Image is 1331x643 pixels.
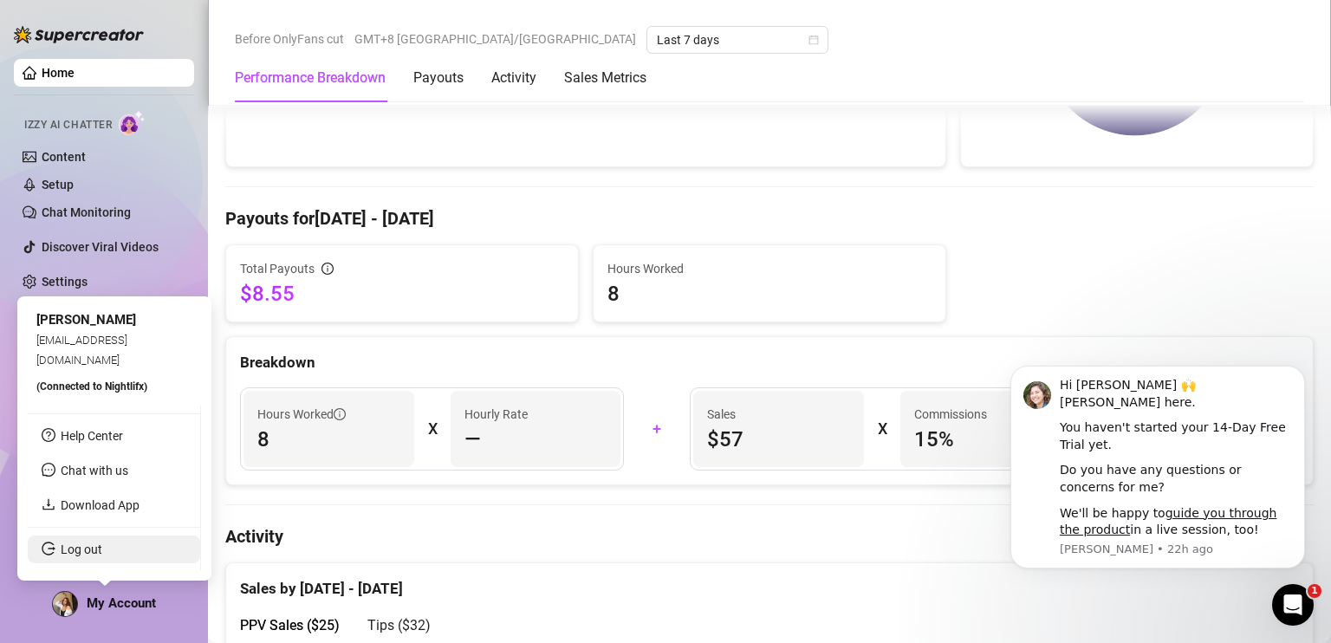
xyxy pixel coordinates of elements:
img: ACg8ocLWV95JiJWuI_UK3Wl97pxUoziC12W_OdwLdtKTnXbidxy_alw=s96-c [53,592,77,616]
a: Settings [42,275,88,289]
span: — [464,425,481,453]
h4: Activity [225,524,1314,549]
a: Chat Monitoring [42,205,131,219]
a: Log out [61,542,102,556]
span: Chat with us [61,464,128,477]
a: Download App [61,498,140,512]
article: Commissions [914,405,987,424]
span: Before OnlyFans cut [235,26,344,52]
span: $57 [707,425,850,453]
span: My Account [87,595,156,611]
span: 1 [1308,584,1321,598]
div: Payouts [413,68,464,88]
a: Setup [42,178,74,192]
span: 8 [607,280,932,308]
span: Izzy AI Chatter [24,117,112,133]
span: Tips ( $32 ) [367,617,431,633]
img: logo-BBDzfeDw.svg [14,26,144,43]
div: + [634,415,679,443]
img: AI Chatter [119,110,146,135]
li: Log out [28,536,200,563]
span: 15 % [914,425,1057,453]
span: (Connected to Nightlifx ) [36,380,147,393]
span: info-circle [334,408,346,420]
div: X [878,415,886,443]
a: Discover Viral Videos [42,240,159,254]
span: Last 7 days [657,27,818,53]
div: Activity [491,68,536,88]
span: Hours Worked [607,259,932,278]
span: calendar [808,35,819,45]
a: Content [42,150,86,164]
a: Home [42,66,75,80]
span: PPV Sales ( $25 ) [240,617,340,633]
span: info-circle [321,263,334,275]
span: GMT+8 [GEOGRAPHIC_DATA]/[GEOGRAPHIC_DATA] [354,26,636,52]
div: X [428,415,437,443]
span: 8 [257,425,400,453]
span: Sales [707,405,850,424]
span: [EMAIL_ADDRESS][DOMAIN_NAME] [36,334,127,366]
iframe: Intercom notifications message [984,340,1331,596]
article: Hourly Rate [464,405,528,424]
div: Sales by [DATE] - [DATE] [240,563,1299,601]
span: message [42,463,55,477]
a: Help Center [61,429,123,443]
div: Breakdown [240,351,1299,374]
span: Total Payouts [240,259,315,278]
span: $8.55 [240,280,564,308]
div: Performance Breakdown [235,68,386,88]
iframe: Intercom live chat [1272,584,1314,626]
span: Hours Worked [257,405,346,424]
div: Sales Metrics [564,68,646,88]
span: [PERSON_NAME] [36,312,136,328]
h4: Payouts for [DATE] - [DATE] [225,206,1314,231]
